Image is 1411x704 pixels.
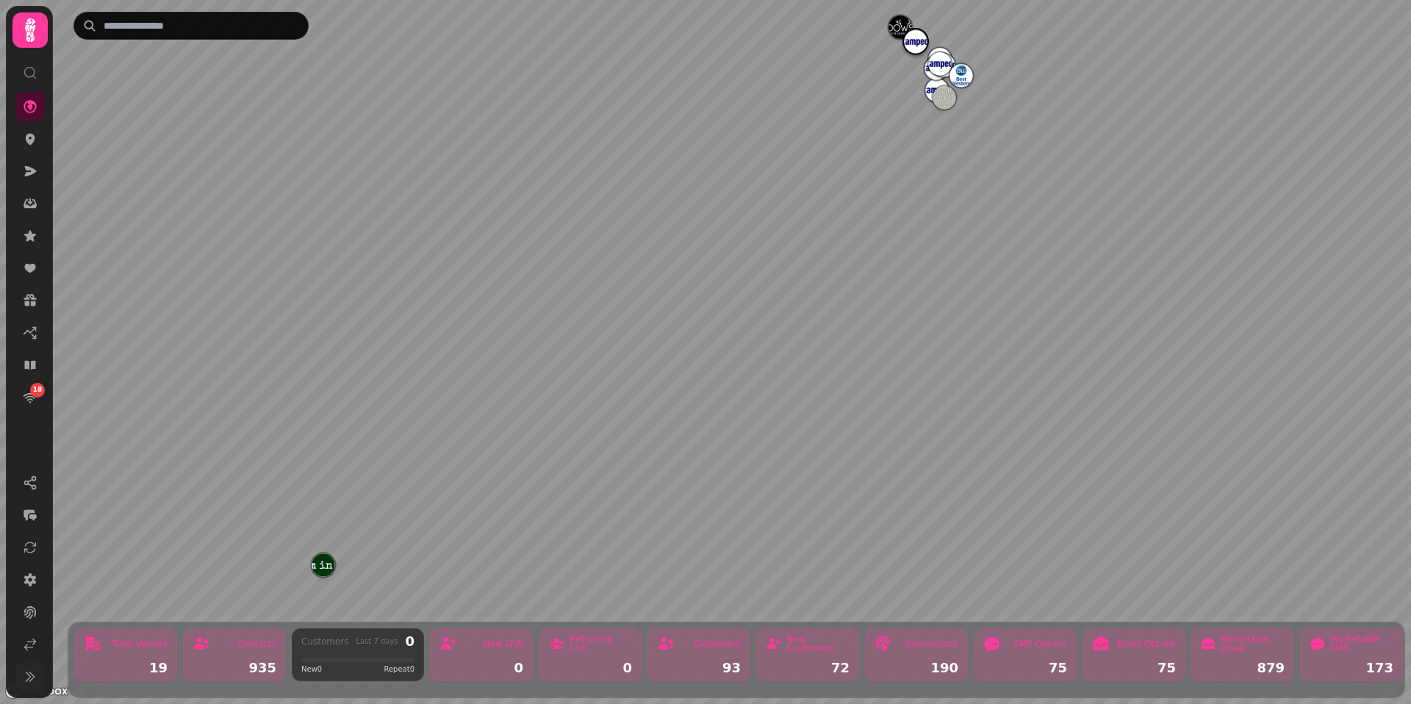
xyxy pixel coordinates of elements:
button: Muddifords Court [933,86,956,109]
div: Map marker [949,64,973,92]
div: Map marker [928,52,952,80]
button: Room in leith (cancelled) [312,553,335,577]
div: 173 [1310,661,1393,675]
div: Total Venues [112,639,168,648]
button: Aberavon Beach Hotel [925,79,949,102]
div: New Customers [786,635,850,653]
div: Contacts [237,639,276,648]
div: Map marker [924,57,948,85]
div: Customers [693,639,741,648]
div: Returning (7d) [570,635,632,653]
button: Best Western Hotels [928,48,952,71]
div: 190 [875,661,958,675]
div: 75 [1092,661,1176,675]
div: Marketable Email [1220,635,1285,653]
div: Interactions [906,639,958,648]
div: 935 [193,661,276,675]
button: Test Site Merchant Leisure [904,30,927,54]
span: 18 [33,385,43,395]
a: 18 [15,383,45,412]
div: New (7d) [483,639,523,648]
button: Priory Hotel [949,64,973,87]
button: St Pierre hotel [928,52,952,76]
button: Cresta Court [924,57,948,80]
a: Mapbox logo [4,683,69,700]
div: Email Opt-ins [1117,639,1176,648]
div: 0 [405,635,414,648]
div: Map marker [928,48,952,76]
div: 93 [657,661,741,675]
div: SMS Opt-ins [1013,639,1067,648]
div: Customers [301,637,349,646]
div: Marketable SMS [1330,635,1393,653]
div: Map marker [904,30,927,58]
span: New 0 [301,664,322,675]
div: 0 [439,661,523,675]
div: Map marker [312,553,335,581]
div: 72 [766,661,850,675]
div: 19 [84,661,168,675]
div: 879 [1201,661,1285,675]
div: Map marker [933,86,956,114]
div: Last 7 days [356,638,398,645]
div: 75 [983,661,1067,675]
div: Map marker [925,79,949,107]
span: Repeat 0 [384,664,414,675]
div: 0 [548,661,632,675]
